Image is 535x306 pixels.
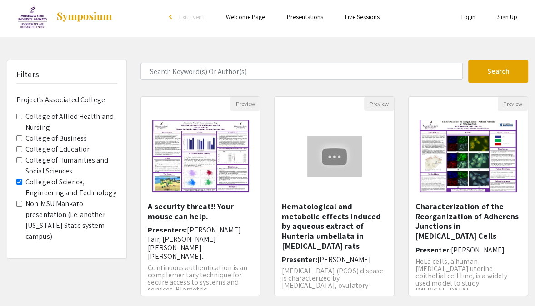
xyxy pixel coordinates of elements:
[7,5,113,28] a: 25th Annual Undergraduate Research Symposium
[140,63,463,80] input: Search Keyword(s) Or Author(s)
[281,202,387,251] h5: Hematological and metabolic effects induced by aqueous extract of Hunteria umbellata in [MEDICAL_...
[25,155,117,177] label: College of Humanities and Social Sciences
[25,177,117,198] label: College of Science, Engineering and Technology
[410,111,525,202] img: <p>Characterization of the Reorganization of Adherens Junctions in Metastatic Cells</p>
[16,95,117,104] h6: Project's Associated College
[25,144,91,155] label: College of Education
[287,13,323,21] a: Presentations
[364,97,394,111] button: Preview
[25,133,87,144] label: College of Business
[498,97,528,111] button: Preview
[497,13,517,21] a: Sign Up
[143,111,258,202] img: <p>A security threat!! Your mouse can help. </p><p><br></p><p><br></p>
[16,69,39,79] h5: Filters
[415,246,521,254] h6: Presenter:
[25,198,117,242] label: Non-MSU Mankato presentation (i.e. another [US_STATE] State system campus)
[281,255,387,264] h6: Presenter:
[461,13,476,21] a: Login
[148,264,253,301] p: Continuous authentication is an complementary technique for secure access to systems and services...
[56,11,113,22] img: Symposium by ForagerOne
[345,13,380,21] a: Live Sessions
[317,255,370,264] span: [PERSON_NAME]
[140,96,260,296] div: Open Presentation <p>A security threat!! Your mouse can help. </p><p><br></p><p><br></p>
[7,265,39,299] iframe: Chat
[226,13,265,21] a: Welcome Page
[169,14,175,20] div: arrow_back_ios
[230,97,260,111] button: Preview
[281,267,387,296] p: [MEDICAL_DATA] (PCOS) disease is characterized by [MEDICAL_DATA], ovulatory dysfunction,...
[468,60,528,83] button: Search
[25,111,117,133] label: College of Allied Health and Nursing
[415,258,521,301] p: HeLa cells, a human [MEDICAL_DATA] uterine epithelial cell line, is a widely used model to study ...
[274,96,394,296] div: Open Presentation <p>Hematological and metabolic effects induced by aqueous extract of Hunteria u...
[408,96,528,296] div: Open Presentation <p>Characterization of the Reorganization of Adherens Junctions in Metastatic C...
[148,225,240,261] span: [PERSON_NAME] Fair, [PERSON_NAME] [PERSON_NAME] [PERSON_NAME]...
[451,245,505,255] span: [PERSON_NAME]
[148,202,253,221] h5: A security threat!! Your mouse can help.
[179,13,204,21] span: Exit Event
[18,5,47,28] img: 25th Annual Undergraduate Research Symposium
[415,202,521,241] h5: Characterization of the Reorganization of Adherens Junctions in [MEDICAL_DATA] Cells
[148,226,253,261] h6: Presenters:
[298,127,371,186] img: <p>Hematological and metabolic effects induced by aqueous extract of Hunteria umbellata in polycy...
